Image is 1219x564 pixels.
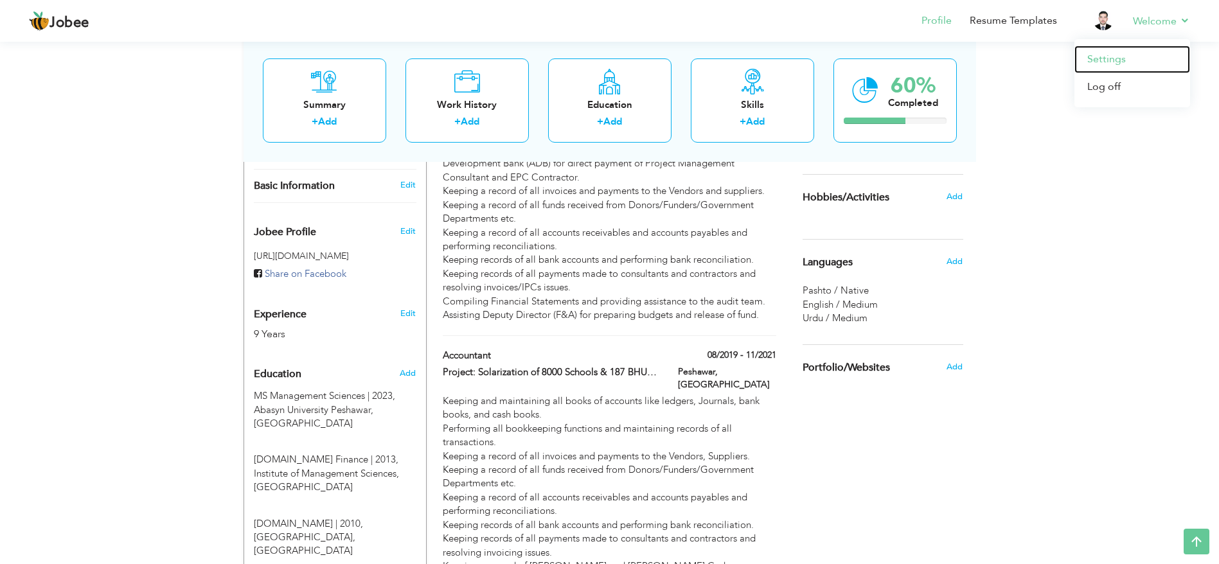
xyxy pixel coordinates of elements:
div: Completed [888,96,938,109]
span: Institute of Management Sciences, [GEOGRAPHIC_DATA] [254,467,399,493]
span: Urdu / Medium [803,312,868,324]
a: Welcome [1133,13,1190,29]
div: Work History [416,98,519,111]
span: Pashto / Native [803,284,869,297]
span: Experience [254,309,307,321]
span: Abasyn University Peshawar, [GEOGRAPHIC_DATA] [254,403,373,430]
a: Resume Templates [970,13,1057,28]
a: Add [603,115,622,128]
a: Add [746,115,765,128]
label: Accountant [443,349,659,362]
a: Edit [400,308,416,319]
a: Add [318,115,337,128]
div: Summary [273,98,376,111]
div: M.Sc Finance, 2013 [244,434,426,494]
div: Show your familiar languages. [803,239,963,326]
div: 9 Years [254,327,386,342]
div: Education [558,98,661,111]
span: Languages [803,257,853,269]
span: Add [947,361,963,373]
label: + [740,115,746,128]
img: jobee.io [29,11,49,31]
span: Jobee Profile [254,227,316,238]
span: Portfolio/Websites [803,362,890,374]
span: Add [947,191,963,202]
span: Hobbies/Activities [803,192,889,204]
div: Share your links of online work [793,345,973,390]
span: Share on Facebook [265,267,346,280]
a: Add [461,115,479,128]
span: M.Sc Finance, Institute of Management Sciences, 2013 [254,453,398,466]
a: Settings [1074,46,1190,73]
label: + [454,115,461,128]
label: 08/2019 - 11/2021 [707,349,776,362]
span: Jobee [49,16,89,30]
img: Profile Img [1093,10,1114,30]
div: Keeping and maintaining all books of accounts like Ledgers, Journals, Bank Books, and Cash Books.... [443,88,776,322]
h5: [URL][DOMAIN_NAME] [254,251,416,261]
div: Enhance your career by creating a custom URL for your Jobee public profile. [244,213,426,245]
span: B.Com, University of Peshawar, 2010 [254,517,363,530]
label: + [597,115,603,128]
div: Skills [701,98,804,111]
a: Jobee [29,11,89,31]
a: Profile [921,13,952,28]
div: B.Com, 2010 [244,498,426,558]
span: English / Medium [803,298,878,311]
label: Project: Solarization of 8000 Schools & 187 BHUs , [GEOGRAPHIC_DATA] [443,366,659,379]
span: Add [947,256,963,267]
label: + [312,115,318,128]
div: Share some of your professional and personal interests. [793,175,973,220]
span: [GEOGRAPHIC_DATA], [GEOGRAPHIC_DATA] [254,531,355,557]
span: Basic Information [254,181,335,192]
div: 60% [888,75,938,96]
a: Log off [1074,73,1190,101]
div: MS Management Sciences, 2023 [244,389,426,430]
span: Education [254,369,301,380]
span: Edit [400,225,416,237]
span: MS Management Sciences, Abasyn University Peshawar, 2023 [254,389,395,402]
span: Add [400,367,416,379]
a: Edit [400,179,416,191]
label: Peshawar, [GEOGRAPHIC_DATA] [678,366,776,391]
